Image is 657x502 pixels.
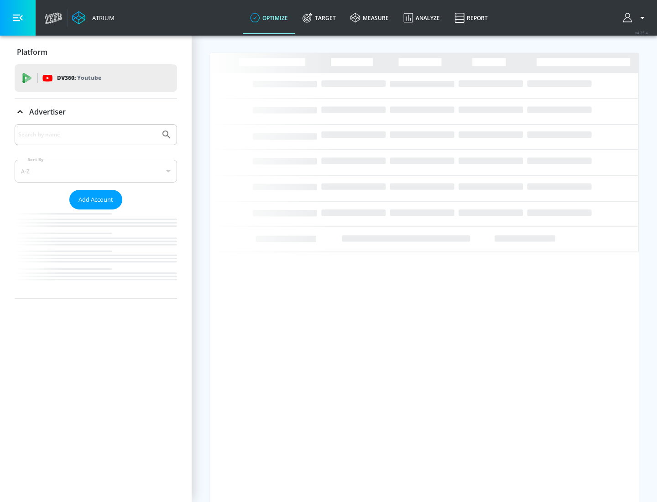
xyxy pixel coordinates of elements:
button: Add Account [69,190,122,209]
div: A-Z [15,160,177,183]
input: Search by name [18,129,156,141]
span: v 4.25.4 [635,30,648,35]
p: Youtube [77,73,101,83]
nav: list of Advertiser [15,209,177,298]
a: Analyze [396,1,447,34]
a: Target [295,1,343,34]
label: Sort By [26,157,46,162]
div: Atrium [89,14,115,22]
a: measure [343,1,396,34]
a: optimize [243,1,295,34]
p: Platform [17,47,47,57]
span: Add Account [78,194,113,205]
div: Advertiser [15,124,177,298]
a: Atrium [72,11,115,25]
div: Advertiser [15,99,177,125]
a: Report [447,1,495,34]
p: Advertiser [29,107,66,117]
div: DV360: Youtube [15,64,177,92]
p: DV360: [57,73,101,83]
div: Platform [15,39,177,65]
